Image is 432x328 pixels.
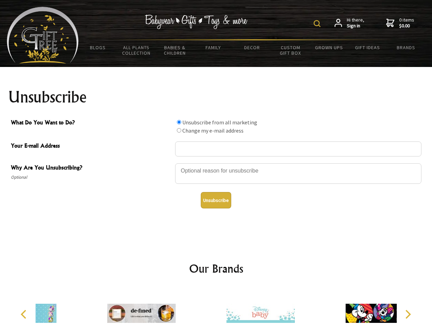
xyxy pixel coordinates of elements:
[347,23,364,29] strong: Sign in
[177,120,181,124] input: What Do You Want to Do?
[182,119,257,126] label: Unsubscribe from all marketing
[182,127,244,134] label: Change my e-mail address
[348,40,387,55] a: Gift Ideas
[11,141,172,151] span: Your E-mail Address
[335,17,364,29] a: Hi there,Sign in
[14,260,419,277] h2: Our Brands
[314,20,320,27] img: product search
[399,17,414,29] span: 0 items
[201,192,231,208] button: Unsubscribe
[11,118,172,128] span: What Do You Want to Do?
[145,15,248,29] img: Babywear - Gifts - Toys & more
[177,128,181,133] input: What Do You Want to Do?
[7,7,79,64] img: Babyware - Gifts - Toys and more...
[79,40,117,55] a: BLOGS
[194,40,233,55] a: Family
[8,89,424,105] h1: Unsubscribe
[310,40,348,55] a: Grown Ups
[175,141,421,156] input: Your E-mail Address
[175,163,421,184] textarea: Why Are You Unsubscribing?
[11,173,172,181] span: Optional
[271,40,310,60] a: Custom Gift Box
[11,163,172,173] span: Why Are You Unsubscribing?
[387,40,426,55] a: Brands
[347,17,364,29] span: Hi there,
[386,17,414,29] a: 0 items$0.00
[400,307,415,322] button: Next
[399,23,414,29] strong: $0.00
[117,40,156,60] a: All Plants Collection
[156,40,194,60] a: Babies & Children
[233,40,271,55] a: Decor
[17,307,32,322] button: Previous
